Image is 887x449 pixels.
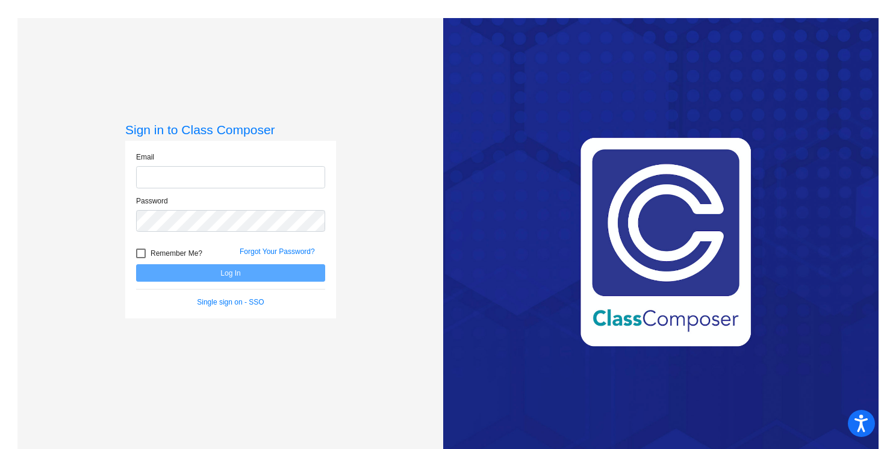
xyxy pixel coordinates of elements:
[240,247,315,256] a: Forgot Your Password?
[136,152,154,163] label: Email
[151,246,202,261] span: Remember Me?
[125,122,336,137] h3: Sign in to Class Composer
[197,298,264,306] a: Single sign on - SSO
[136,264,325,282] button: Log In
[136,196,168,206] label: Password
